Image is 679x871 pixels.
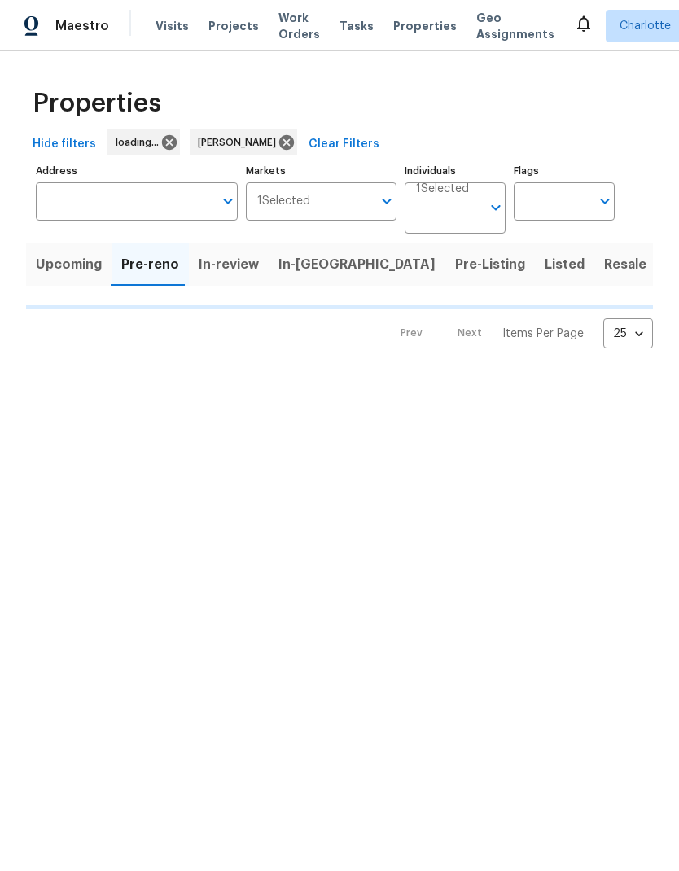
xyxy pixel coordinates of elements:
[36,166,238,176] label: Address
[603,313,653,355] div: 25
[385,318,653,348] nav: Pagination Navigation
[594,190,616,212] button: Open
[26,129,103,160] button: Hide filters
[393,18,457,34] span: Properties
[278,253,436,276] span: In-[GEOGRAPHIC_DATA]
[36,253,102,276] span: Upcoming
[156,18,189,34] span: Visits
[375,190,398,212] button: Open
[476,10,554,42] span: Geo Assignments
[246,166,397,176] label: Markets
[217,190,239,212] button: Open
[107,129,180,155] div: loading...
[339,20,374,32] span: Tasks
[55,18,109,34] span: Maestro
[620,18,671,34] span: Charlotte
[190,129,297,155] div: [PERSON_NAME]
[33,95,161,112] span: Properties
[455,253,525,276] span: Pre-Listing
[416,182,469,196] span: 1 Selected
[199,253,259,276] span: In-review
[278,10,320,42] span: Work Orders
[309,134,379,155] span: Clear Filters
[484,196,507,219] button: Open
[405,166,506,176] label: Individuals
[208,18,259,34] span: Projects
[257,195,310,208] span: 1 Selected
[33,134,96,155] span: Hide filters
[502,326,584,342] p: Items Per Page
[116,134,165,151] span: loading...
[302,129,386,160] button: Clear Filters
[545,253,585,276] span: Listed
[514,166,615,176] label: Flags
[121,253,179,276] span: Pre-reno
[198,134,283,151] span: [PERSON_NAME]
[604,253,646,276] span: Resale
